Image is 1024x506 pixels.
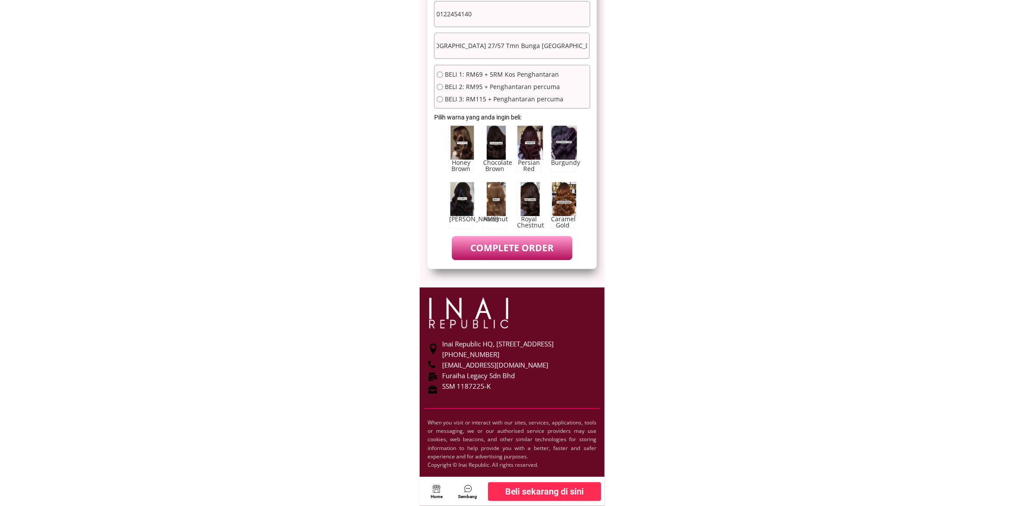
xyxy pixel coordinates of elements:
input: Telefon [435,1,590,26]
div: Sembang [455,493,480,500]
div: Pilih warna yang anda ingin beli: [435,112,524,122]
div: Caramel Gold [551,216,575,228]
span: BELI 3: RM115 + Penghantaran percuma [445,96,564,102]
span: BELI 1: RM69 + 5RM Kos Penghantaran [445,71,564,78]
p: COMPLETE ORDER [452,236,572,260]
div: Burgundy [551,160,575,166]
span: Beli sekarang di sini [505,484,584,499]
div: [PERSON_NAME] [449,216,473,222]
div: Hazenut [483,216,507,222]
span: BELI 2: RM95 + Penghantaran percuma [445,84,564,90]
div: When you visit or interact with our sites, services, applications, tools or messaging, we or our ... [428,418,596,469]
div: Honey Brown [449,160,473,172]
input: Alamat [435,33,590,58]
div: Chocolate Brown [483,160,507,172]
div: Home [428,493,446,500]
div: Persian Red [517,160,541,172]
div: Royal Chestnut [517,216,541,228]
div: Inai Republic HQ, [STREET_ADDRESS] [PHONE_NUMBER] [EMAIL_ADDRESS][DOMAIN_NAME] Furaiha Legacy Sdn... [443,339,598,391]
